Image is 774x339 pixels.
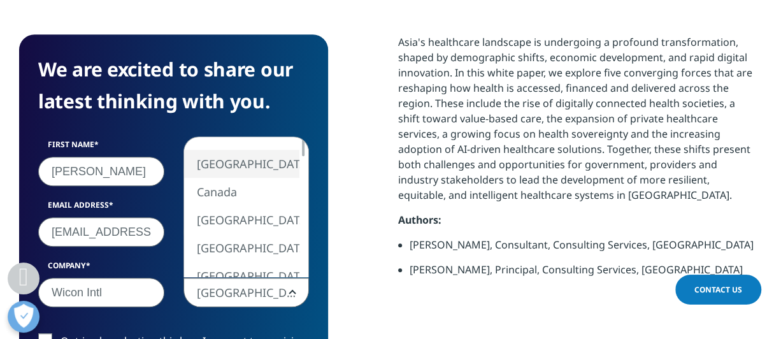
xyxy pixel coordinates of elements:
h4: We are excited to share our latest thinking with you. [38,54,309,117]
span: Contact Us [694,284,742,295]
a: Contact Us [675,275,761,305]
label: Company [38,260,164,278]
li: Canada [184,178,300,206]
li: [GEOGRAPHIC_DATA] [184,206,300,234]
button: Open Preferences [8,301,39,333]
strong: Authors: [398,213,441,227]
li: [GEOGRAPHIC_DATA] [184,234,300,262]
span: China [184,278,309,308]
li: [GEOGRAPHIC_DATA] [184,262,300,290]
li: [PERSON_NAME], Consultant, Consulting Services, [GEOGRAPHIC_DATA] [410,237,755,262]
li: [GEOGRAPHIC_DATA] [184,150,300,178]
li: [PERSON_NAME], Principal, Consulting Services, [GEOGRAPHIC_DATA] [410,262,755,287]
span: China [183,278,310,307]
label: Email Address [38,199,164,217]
p: Asia's healthcare landscape is undergoing a profound transformation, shaped by demographic shifts... [398,34,755,212]
label: First Name [38,139,164,157]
